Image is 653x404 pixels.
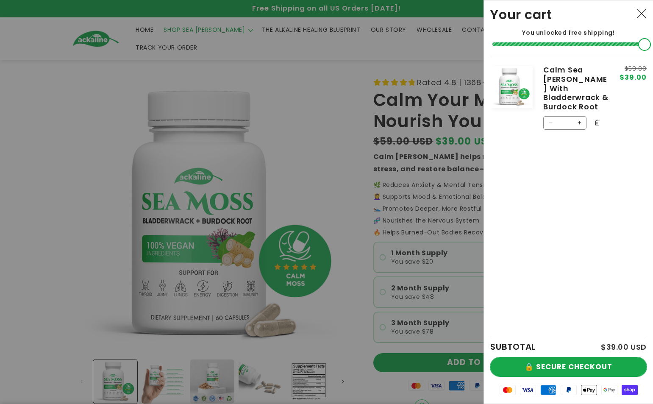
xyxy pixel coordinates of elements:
button: Close [632,5,651,23]
span: $39.00 [620,74,647,81]
h2: Your cart [490,7,552,22]
s: $59.00 [620,66,647,72]
button: 🔒 SECURE CHECKOUT [490,357,647,376]
p: You unlocked free shipping! [490,29,647,36]
p: $39.00 USD [601,343,647,351]
input: Quantity for Calm Sea Moss With Bladderwrack &amp; Burdock Root [557,116,572,130]
h2: SUBTOTAL [490,343,536,351]
a: Calm Sea [PERSON_NAME] With Bladderwrack & Burdock Root [543,66,609,111]
button: Remove Calm Sea Moss With Bladderwrack & Burdock Root [591,116,603,129]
